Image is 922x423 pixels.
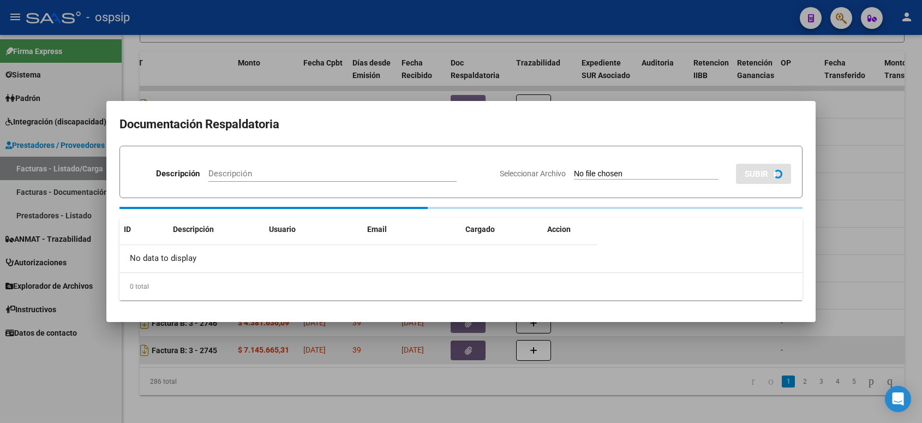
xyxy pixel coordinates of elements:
[461,218,543,241] datatable-header-cell: Cargado
[119,245,597,272] div: No data to display
[547,225,571,234] span: Accion
[745,169,768,179] span: SUBIR
[124,225,131,234] span: ID
[265,218,363,241] datatable-header-cell: Usuario
[119,114,803,135] h2: Documentación Respaldatoria
[736,164,791,184] button: SUBIR
[367,225,387,234] span: Email
[885,386,911,412] div: Open Intercom Messenger
[119,218,169,241] datatable-header-cell: ID
[269,225,296,234] span: Usuario
[169,218,265,241] datatable-header-cell: Descripción
[363,218,461,241] datatable-header-cell: Email
[119,273,803,300] div: 0 total
[173,225,214,234] span: Descripción
[465,225,495,234] span: Cargado
[543,218,597,241] datatable-header-cell: Accion
[156,168,200,180] p: Descripción
[500,169,566,178] span: Seleccionar Archivo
